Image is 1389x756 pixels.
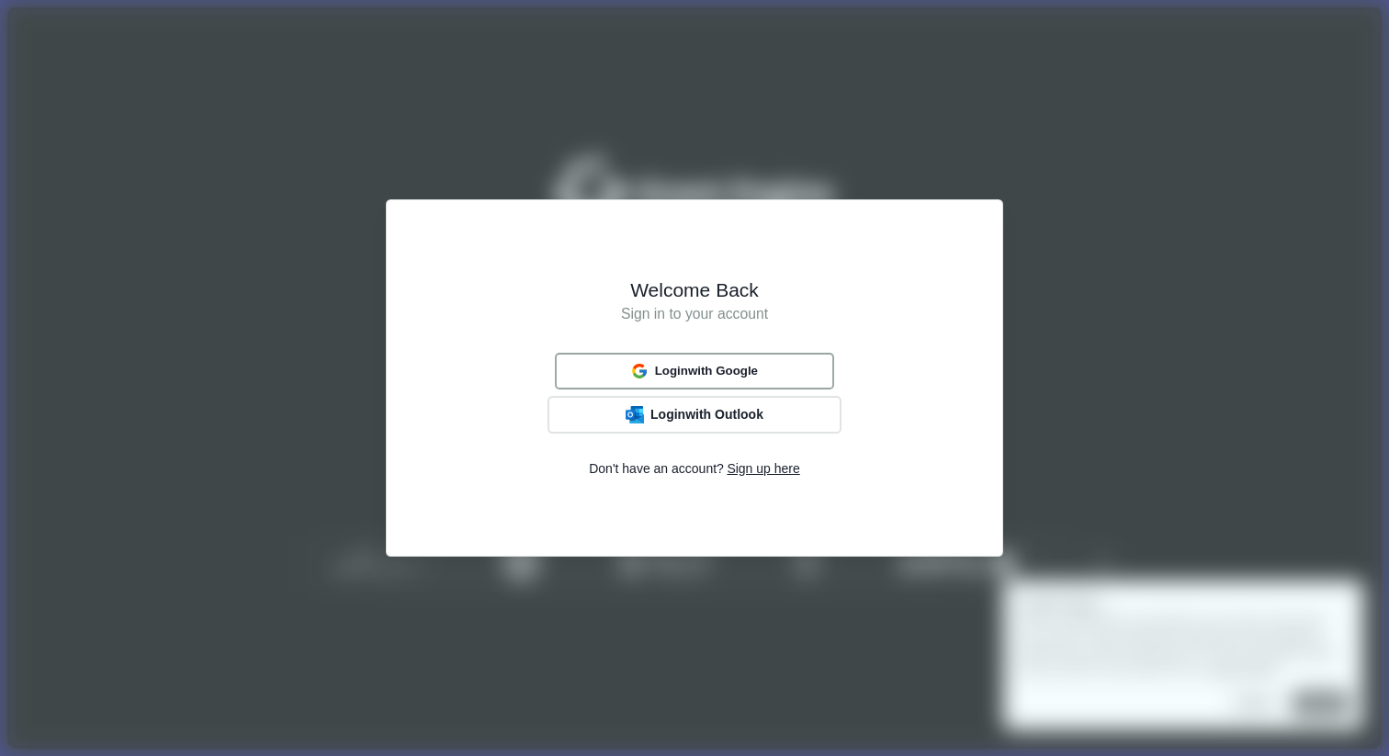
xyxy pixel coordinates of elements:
[412,303,977,326] h1: Sign in to your account
[650,407,763,423] span: Login with Outlook
[655,364,758,378] span: Login with Google
[589,459,724,479] span: Don't have an account?
[626,406,644,423] img: Outlook Logo
[727,459,799,479] span: Sign up here
[555,353,834,389] button: Loginwith Google
[548,396,841,433] button: Outlook LogoLoginwith Outlook
[412,277,977,303] h1: Welcome Back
